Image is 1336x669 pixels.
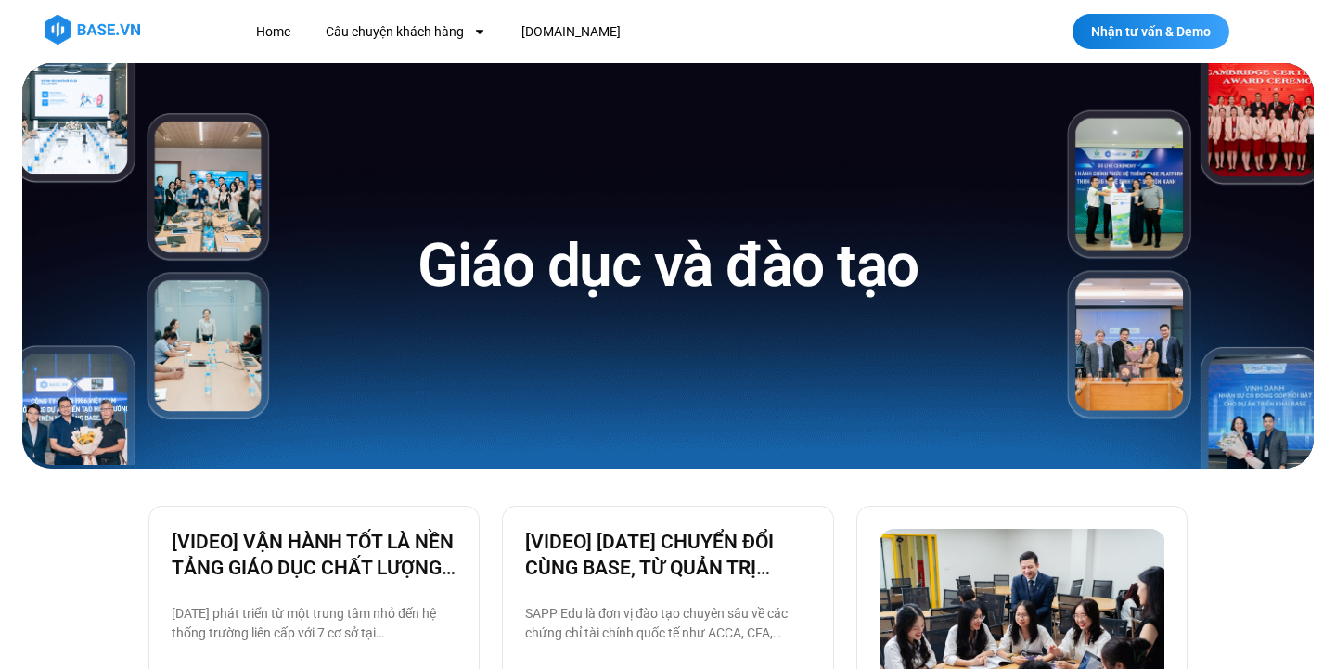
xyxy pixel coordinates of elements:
[525,529,810,581] a: [VIDEO] [DATE] CHUYỂN ĐỔI CÙNG BASE, TỪ QUẢN TRỊ NHÂN SỰ ĐẾN VẬN HÀNH TOÀN BỘ TỔ CHỨC TẠI [GEOGRA...
[172,604,456,643] p: [DATE] phát triển từ một trung tâm nhỏ đến hệ thống trường liên cấp với 7 cơ sở tại [GEOGRAPHIC_D...
[1073,14,1229,49] a: Nhận tư vấn & Demo
[417,227,918,304] h1: Giáo dục và đào tạo
[525,604,810,643] p: SAPP Edu là đơn vị đào tạo chuyên sâu về các chứng chỉ tài chính quốc tế như ACCA, CFA, CMA… Với ...
[242,15,304,49] a: Home
[1091,25,1211,38] span: Nhận tư vấn & Demo
[172,529,456,581] a: [VIDEO] VẬN HÀNH TỐT LÀ NỀN TẢNG GIÁO DỤC CHẤT LƯỢNG – BAMBOO SCHOOL CHỌN BASE
[312,15,500,49] a: Câu chuyện khách hàng
[507,15,635,49] a: [DOMAIN_NAME]
[242,15,954,49] nav: Menu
